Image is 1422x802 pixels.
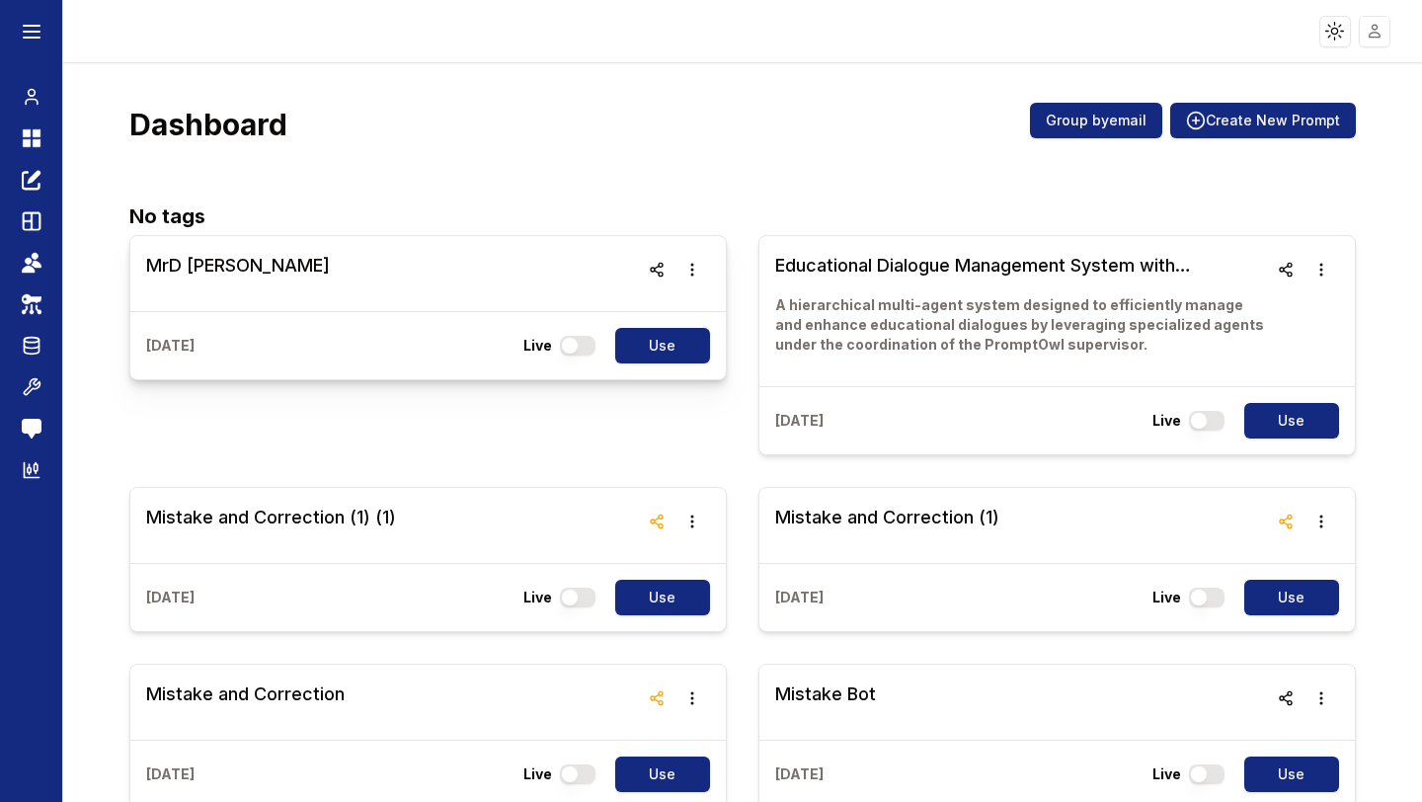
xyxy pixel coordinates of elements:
[615,580,710,615] button: Use
[775,295,1268,355] p: A hierarchical multi-agent system designed to efficiently manage and enhance educational dialogue...
[129,201,1356,231] h2: No tags
[146,764,195,784] p: [DATE]
[523,764,552,784] p: Live
[1244,580,1339,615] button: Use
[146,252,330,280] h3: MrD [PERSON_NAME]
[1152,764,1181,784] p: Live
[775,252,1268,370] a: Educational Dialogue Management System with PromptOwlA hierarchical multi-agent system designed t...
[146,504,396,547] a: Mistake and Correction (1) (1)
[1152,588,1181,607] p: Live
[615,328,710,363] button: Use
[146,504,396,531] h3: Mistake and Correction (1) (1)
[775,764,824,784] p: [DATE]
[146,336,195,356] p: [DATE]
[1232,757,1339,792] a: Use
[603,580,710,615] a: Use
[1030,103,1162,138] button: Group byemail
[775,681,876,724] a: Mistake Bot
[775,411,824,431] p: [DATE]
[1244,757,1339,792] button: Use
[146,252,330,295] a: MrD [PERSON_NAME]
[775,504,999,547] a: Mistake and Correction (1)
[1152,411,1181,431] p: Live
[1232,580,1339,615] a: Use
[129,107,287,142] h3: Dashboard
[603,328,710,363] a: Use
[146,681,345,724] a: Mistake and Correction
[775,504,999,531] h3: Mistake and Correction (1)
[1361,17,1389,45] img: placeholder-user.jpg
[615,757,710,792] button: Use
[146,681,345,708] h3: Mistake and Correction
[775,252,1268,280] h3: Educational Dialogue Management System with PromptOwl
[775,681,876,708] h3: Mistake Bot
[775,588,824,607] p: [DATE]
[1170,103,1356,138] button: Create New Prompt
[1244,403,1339,439] button: Use
[1232,403,1339,439] a: Use
[523,336,552,356] p: Live
[603,757,710,792] a: Use
[146,588,195,607] p: [DATE]
[523,588,552,607] p: Live
[22,419,41,439] img: feedback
